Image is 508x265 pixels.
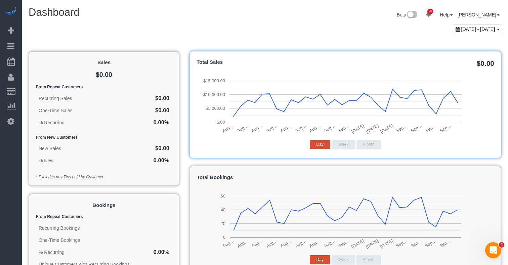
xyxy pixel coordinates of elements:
td: 0.00% [147,246,172,258]
text: $.00 [217,120,225,125]
span: 20 [427,9,433,14]
td: $0.00 [113,142,172,154]
td: $0.00 [124,92,172,104]
text: $5,000.00 [206,106,225,111]
text: 40 [221,207,225,212]
td: Recurring Sales [36,92,124,104]
td: $0.00 [124,104,172,117]
td: One-Time Bookings [36,234,147,246]
h5: From Repeat Customers [36,215,172,219]
text: [DATE] [379,238,394,249]
h5: From New Customers [36,135,172,140]
span: [DATE] - [DATE] [461,27,495,32]
h5: From Repeat Customers [36,85,172,89]
a: Help [440,12,453,17]
text: 20 [221,221,225,226]
span: $0.00 [476,59,494,67]
text: [DATE] [350,238,365,249]
td: New Sales [36,142,113,154]
img: Automaid Logo [4,7,17,16]
button: Day [310,255,330,264]
td: One-Time Sales [36,104,124,117]
button: Week [332,255,355,264]
a: [PERSON_NAME] [458,12,500,17]
text: [DATE] [365,238,379,249]
svg: A chart. [197,183,494,250]
text: 60 [221,193,225,198]
text: [DATE] [365,123,379,134]
td: % Recurring [36,117,124,129]
td: Recurring Bookings [36,222,147,234]
td: 0.00% [113,154,172,167]
h4: Total Sales [197,59,494,65]
button: Month [356,255,381,264]
h4: Bookings [36,203,172,208]
h2: $0.00 [36,71,172,79]
button: Month [356,140,381,149]
em: * Excludes any Tips paid by Customers [36,175,105,179]
svg: A chart. [197,68,494,135]
text: 0 [223,235,225,240]
button: Week [332,140,355,149]
h4: Total Bookings [197,175,494,180]
button: Day [310,140,330,149]
text: $15,000.00 [203,78,225,83]
text: [DATE] [350,123,365,134]
h4: Sales [36,60,172,65]
iframe: Intercom live chat [485,242,501,258]
text: $10,000.00 [203,92,225,97]
text: [DATE] [379,123,394,134]
a: Beta [397,12,418,17]
img: New interface [406,11,417,19]
span: Dashboard [29,6,80,18]
td: % New [36,154,113,167]
td: % Recurring [36,246,147,258]
span: 4 [499,242,504,248]
td: 0.00% [124,117,172,129]
a: 20 [422,7,435,21]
